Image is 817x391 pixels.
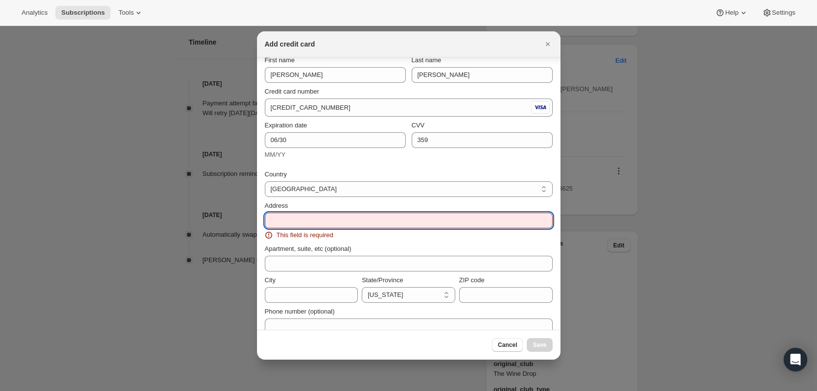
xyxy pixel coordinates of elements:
[412,56,442,64] span: Last name
[118,9,134,17] span: Tools
[265,151,286,158] span: MM/YY
[772,9,795,17] span: Settings
[55,6,111,20] button: Subscriptions
[756,6,801,20] button: Settings
[265,171,287,178] span: Country
[265,88,319,95] span: Credit card number
[277,230,333,240] span: This field is required
[265,308,335,315] span: Phone number (optional)
[61,9,105,17] span: Subscriptions
[709,6,754,20] button: Help
[459,276,485,284] span: ZIP code
[498,341,517,349] span: Cancel
[265,39,315,49] h2: Add credit card
[265,202,288,209] span: Address
[265,276,276,284] span: City
[362,276,403,284] span: State/Province
[265,245,351,252] span: Apartment, suite, etc (optional)
[265,56,295,64] span: First name
[265,122,307,129] span: Expiration date
[16,6,53,20] button: Analytics
[412,122,425,129] span: CVV
[22,9,47,17] span: Analytics
[541,37,555,51] button: Close
[725,9,738,17] span: Help
[492,338,523,352] button: Cancel
[113,6,149,20] button: Tools
[784,348,807,371] div: Open Intercom Messenger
